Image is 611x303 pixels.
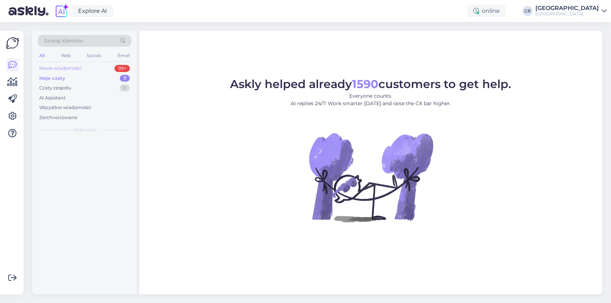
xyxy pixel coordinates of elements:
[352,77,379,91] b: 1590
[39,104,91,111] div: Wszystkie wiadomości
[119,84,130,92] div: 0
[468,5,505,17] div: online
[6,36,19,50] img: Askly Logo
[39,75,65,82] div: Moje czaty
[114,65,130,72] div: 99+
[39,84,71,92] div: Czaty zespołu
[39,94,66,102] div: AI Assistant
[38,51,46,60] div: All
[307,113,435,241] img: No Chat active
[39,65,82,72] div: Nowe wiadomości
[230,92,511,107] p: Everyone counts. AI replies 24/7. Work smarter [DATE] and raise the CX bar higher.
[120,75,130,82] div: 7
[523,6,533,16] div: CR
[85,51,103,60] div: Socials
[72,5,113,17] a: Explore AI
[535,5,607,17] a: [GEOGRAPHIC_DATA][GEOGRAPHIC_DATA]
[230,77,511,91] span: Askly helped already customers to get help.
[116,51,131,60] div: Email
[73,127,96,133] span: Moje czaty
[60,51,72,60] div: Web
[44,37,83,45] span: Szukaj klientów
[535,11,599,17] div: [GEOGRAPHIC_DATA]
[39,114,77,121] div: Zarchiwizowane
[54,4,69,19] img: explore-ai
[535,5,599,11] div: [GEOGRAPHIC_DATA]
